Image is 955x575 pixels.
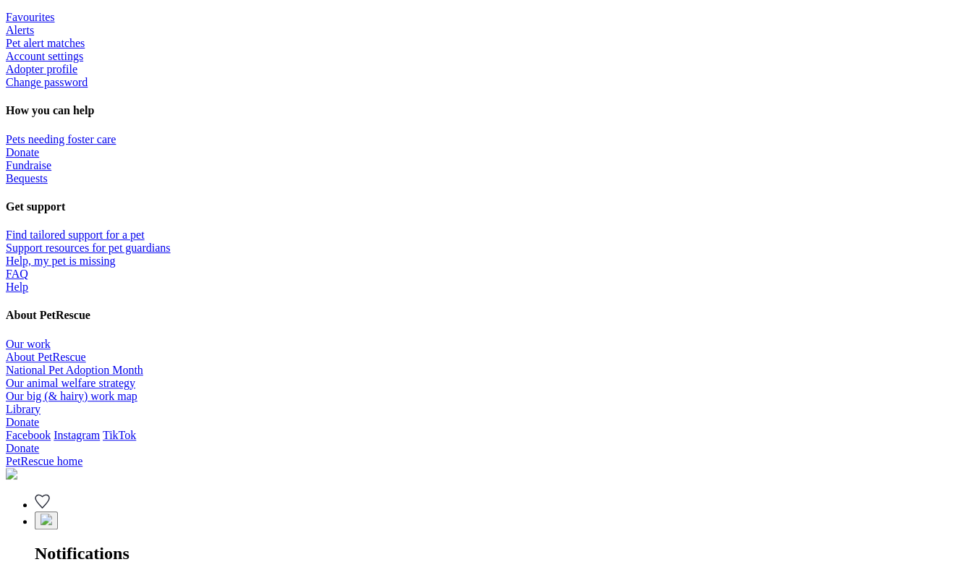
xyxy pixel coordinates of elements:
button: Notifications [35,511,58,529]
a: PetRescue [6,455,949,482]
a: Help, my pet is missing [6,255,116,267]
a: Our work [6,338,51,350]
a: Support resources for pet guardians [6,242,171,254]
div: PetRescue home [6,455,949,468]
a: Facebook [6,429,51,441]
a: Our big (& hairy) work map [6,390,137,402]
a: Fundraise [6,159,51,171]
a: Alerts [6,24,34,36]
h2: Notifications [35,544,949,563]
h4: About PetRescue [6,309,949,322]
a: Favourites [35,498,50,511]
a: Find tailored support for a pet [6,229,145,241]
a: National Pet Adoption Month [6,364,143,376]
a: Instagram [54,429,100,441]
h4: How you can help [6,104,949,117]
img: logo-e224e6f780fb5917bec1dbf3a21bbac754714ae5b6737aabdf751b685950b380.svg [6,468,17,480]
a: Favourites [6,11,55,23]
a: Donate [6,416,39,428]
a: Adopter profile [6,63,77,75]
a: TikTok [103,429,136,441]
a: Pets needing foster care [6,133,116,145]
a: Our animal welfare strategy [6,377,135,389]
a: Account settings [6,50,83,62]
a: Donate [6,442,39,454]
a: Bequests [6,172,48,184]
h4: Get support [6,200,949,213]
a: Help [6,281,28,293]
a: Donate [6,146,39,158]
a: Pet alert matches [6,37,85,49]
img: notifications-46538b983faf8c2785f20acdc204bb7945ddae34d4c08c2a6579f10ce5e182be.svg [41,514,52,525]
a: Library [6,403,41,415]
a: About PetRescue [6,351,86,363]
a: FAQ [6,268,28,280]
a: Change password [6,76,88,88]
